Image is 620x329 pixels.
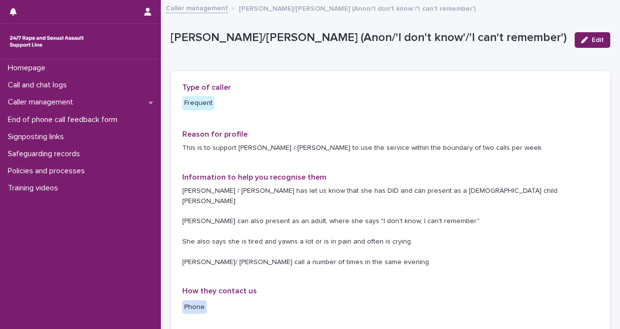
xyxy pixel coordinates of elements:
[166,2,228,13] a: Caller management
[182,96,214,110] div: Frequent
[4,81,75,90] p: Call and chat logs
[182,300,207,314] div: Phone
[4,115,125,124] p: End of phone call feedback form
[575,32,610,48] button: Edit
[182,130,248,138] span: Reason for profile
[4,98,81,107] p: Caller management
[239,2,476,13] p: [PERSON_NAME]/[PERSON_NAME] (Anon/'I don't know'/'I can't remember')
[8,32,86,51] img: rhQMoQhaT3yELyF149Cw
[592,37,604,43] span: Edit
[182,287,257,295] span: How they contact us
[4,184,66,193] p: Training videos
[182,173,327,181] span: Information to help you recognise them
[4,63,53,73] p: Homepage
[171,31,567,45] p: [PERSON_NAME]/[PERSON_NAME] (Anon/'I don't know'/'I can't remember')
[4,166,93,176] p: Policies and processes
[4,132,72,142] p: Signposting links
[182,83,231,91] span: Type of caller
[182,143,599,153] p: This is to support [PERSON_NAME] / [PERSON_NAME] to use the service within the boundary of two ca...
[182,186,599,267] p: [PERSON_NAME] / [PERSON_NAME] has let us know that she has DID and can present as a [DEMOGRAPHIC_...
[4,149,88,159] p: Safeguarding records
